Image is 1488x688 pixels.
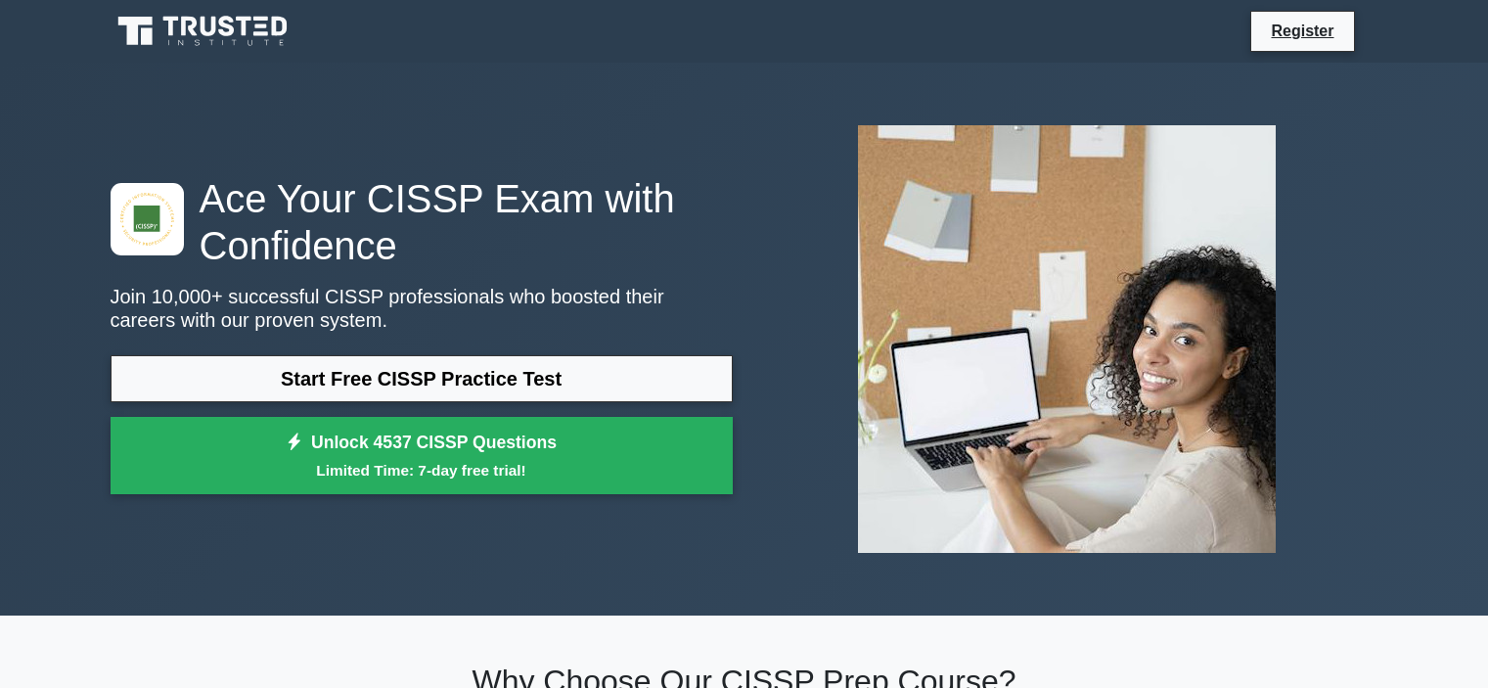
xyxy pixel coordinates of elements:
[111,175,733,269] h1: Ace Your CISSP Exam with Confidence
[135,459,708,482] small: Limited Time: 7-day free trial!
[111,355,733,402] a: Start Free CISSP Practice Test
[111,417,733,495] a: Unlock 4537 CISSP QuestionsLimited Time: 7-day free trial!
[1259,19,1345,43] a: Register
[111,285,733,332] p: Join 10,000+ successful CISSP professionals who boosted their careers with our proven system.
